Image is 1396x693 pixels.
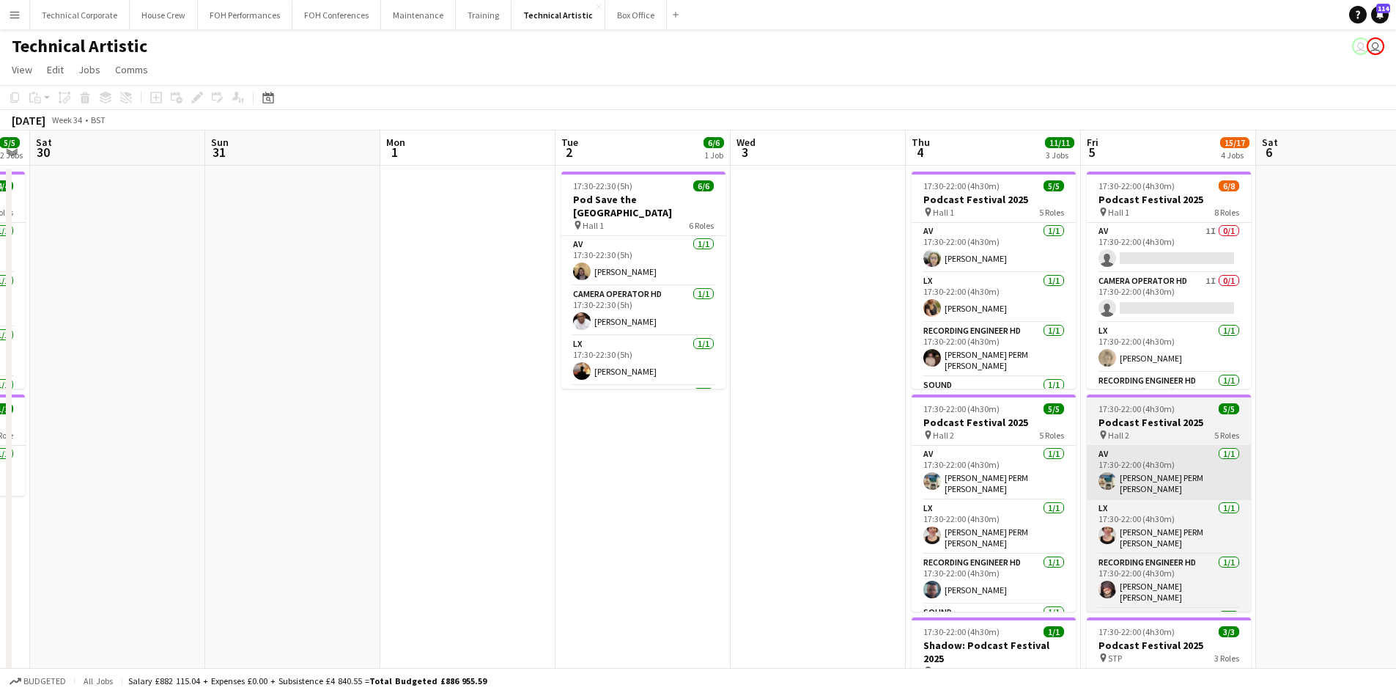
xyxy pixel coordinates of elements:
div: Salary £882 115.04 + Expenses £0.00 + Subsistence £4 840.55 = [128,675,487,686]
a: View [6,60,38,79]
button: Maintenance [381,1,456,29]
a: Jobs [73,60,106,79]
span: Budgeted [23,676,66,686]
a: Comms [109,60,154,79]
span: Edit [47,63,64,76]
div: BST [91,114,106,125]
a: 114 [1371,6,1389,23]
button: House Crew [130,1,198,29]
span: Week 34 [48,114,85,125]
span: 114 [1376,4,1390,13]
app-user-avatar: Abby Hubbard [1367,37,1384,55]
span: View [12,63,32,76]
button: Technical Artistic [512,1,605,29]
button: Training [456,1,512,29]
span: Jobs [78,63,100,76]
button: FOH Performances [198,1,292,29]
button: Box Office [605,1,667,29]
button: Technical Corporate [30,1,130,29]
span: Total Budgeted £886 955.59 [369,675,487,686]
app-user-avatar: Liveforce Admin [1352,37,1370,55]
div: [DATE] [12,113,45,128]
a: Edit [41,60,70,79]
span: All jobs [81,675,116,686]
span: Comms [115,63,148,76]
button: FOH Conferences [292,1,381,29]
h1: Technical Artistic [12,35,147,57]
button: Budgeted [7,673,68,689]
